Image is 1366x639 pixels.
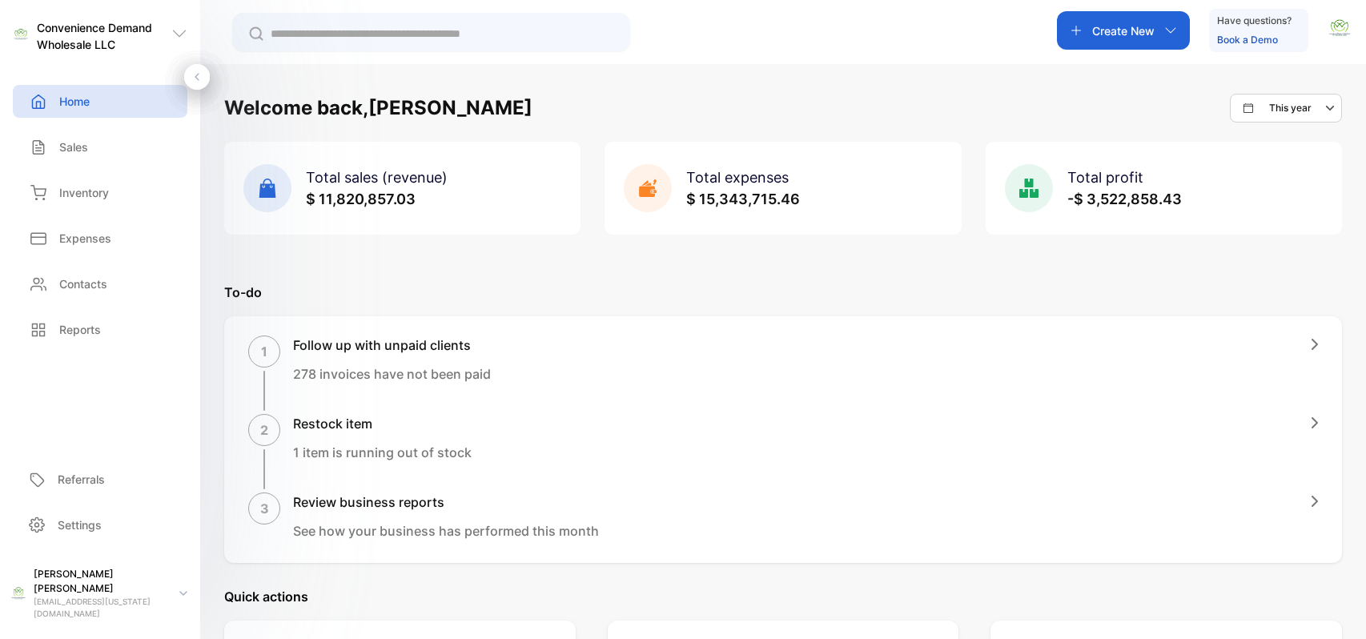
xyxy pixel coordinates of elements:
[10,585,27,602] img: profile
[260,420,268,440] p: 2
[293,364,491,384] p: 278 invoices have not been paid
[34,567,167,596] p: [PERSON_NAME] [PERSON_NAME]
[59,139,88,155] p: Sales
[1067,191,1182,207] span: -$ 3,522,858.43
[1217,13,1292,29] p: Have questions?
[1299,572,1366,639] iframe: LiveChat chat widget
[261,342,267,361] p: 1
[1230,94,1342,123] button: This year
[58,471,105,488] p: Referrals
[686,169,789,186] span: Total expenses
[293,521,599,541] p: See how your business has performed this month
[59,184,109,201] p: Inventory
[34,596,167,620] p: [EMAIL_ADDRESS][US_STATE][DOMAIN_NAME]
[59,275,107,292] p: Contacts
[293,414,472,433] h1: Restock item
[224,587,1342,606] p: Quick actions
[58,516,102,533] p: Settings
[293,336,491,355] h1: Follow up with unpaid clients
[686,191,800,207] span: $ 15,343,715.46
[306,191,416,207] span: $ 11,820,857.03
[224,283,1342,302] p: To-do
[1057,11,1190,50] button: Create New
[13,26,29,42] img: logo
[1217,34,1278,46] a: Book a Demo
[59,93,90,110] p: Home
[260,499,269,518] p: 3
[306,169,448,186] span: Total sales (revenue)
[1328,16,1352,40] img: avatar
[37,19,171,53] p: Convenience Demand Wholesale LLC
[1328,11,1352,50] button: avatar
[1269,101,1312,115] p: This year
[59,321,101,338] p: Reports
[224,94,532,123] h1: Welcome back, [PERSON_NAME]
[293,492,599,512] h1: Review business reports
[293,443,472,462] p: 1 item is running out of stock
[59,230,111,247] p: Expenses
[1067,169,1143,186] span: Total profit
[1092,22,1155,39] p: Create New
